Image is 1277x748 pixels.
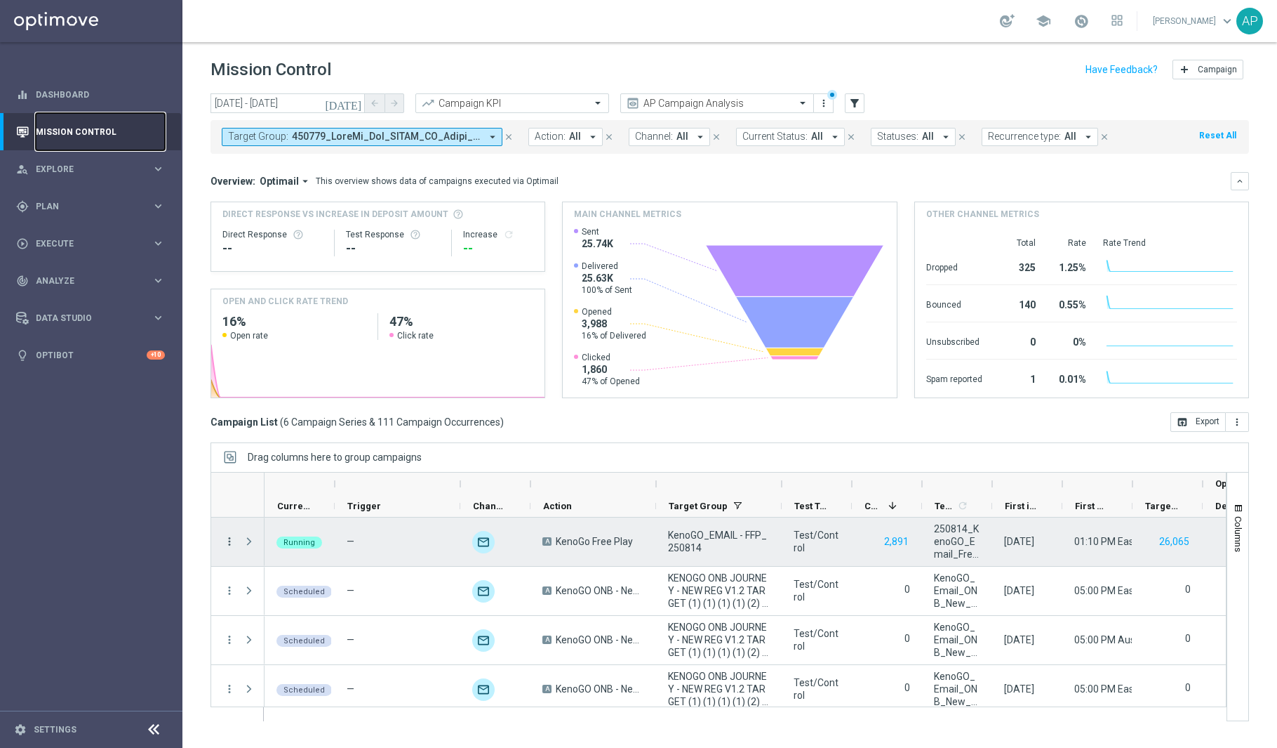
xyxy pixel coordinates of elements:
[1103,237,1237,249] div: Rate Trend
[845,93,864,113] button: filter_alt
[16,200,29,213] i: gps_fixed
[500,416,504,428] span: )
[365,93,385,113] button: arrow_back
[542,636,551,644] span: A
[347,634,354,645] span: —
[794,627,840,652] div: Test/Control
[604,132,614,142] i: close
[1004,584,1034,597] div: 14 Aug 2025, Thursday
[16,336,165,374] div: Optibot
[710,129,723,145] button: close
[325,97,363,110] i: [DATE]
[16,237,152,250] div: Execute
[794,578,840,603] div: Test/Control
[34,726,76,734] a: Settings
[276,683,332,696] colored-tag: Scheduled
[1052,255,1086,277] div: 1.25%
[230,330,268,341] span: Open rate
[904,583,910,596] label: 0
[14,723,27,736] i: settings
[934,621,980,659] span: KenoGO_Email_ONB_New_Reg_DAY1_V1.2_DateNight
[152,237,165,250] i: keyboard_arrow_right
[389,98,399,108] i: arrow_forward
[635,131,673,143] span: Channel:
[1052,292,1086,315] div: 0.55%
[15,238,166,249] div: play_circle_outline Execute keyboard_arrow_right
[16,349,29,362] i: lightbulb
[711,132,721,142] i: close
[1235,176,1245,186] i: keyboard_arrow_down
[582,272,632,284] span: 25.63K
[472,678,495,701] div: Optimail
[15,201,166,212] button: gps_fixed Plan keyboard_arrow_right
[817,95,831,112] button: more_vert
[347,536,354,547] span: —
[1236,8,1263,34] div: AP
[16,76,165,113] div: Dashboard
[152,199,165,213] i: keyboard_arrow_right
[846,132,856,142] i: close
[935,501,955,511] span: Templates
[535,131,566,143] span: Action:
[36,314,152,322] span: Data Studio
[222,128,502,146] button: Target Group: 450779_LoreMi_Dol_SITAM_CO_Adipi_Elit, 253016_Seddoe_TE_INCIDI_UT_Labor_Etdo, 92783...
[1226,412,1249,432] button: more_vert
[370,98,380,108] i: arrow_back
[283,416,500,428] span: 6 Campaign Series & 111 Campaign Occurrences
[988,131,1061,143] span: Recurrence type:
[629,128,710,146] button: Channel: All arrow_drop_down
[818,98,829,109] i: more_vert
[845,129,857,145] button: close
[292,131,481,143] span: 450779_LoreMi_Dol_SITAM_CO_Adipi_Elit, 253016_Seddoe_TE_INCIDI_UT_Labor_Etdo, 927833_MagnAa_Eni_A...
[316,175,559,188] div: This overview shows data of campaigns executed via Optimail
[1185,632,1191,645] label: 0
[283,538,315,547] span: Running
[934,572,980,610] span: KenoGO_Email_ONB_New_Reg_DAY1_V1.2_DateNight
[542,537,551,546] span: A
[222,313,366,330] h2: 16%
[260,175,299,188] span: Optimail
[1233,516,1244,552] span: Columns
[669,501,728,511] span: Target Group
[1231,416,1243,428] i: more_vert
[934,670,980,708] span: KenoGO_Email_ONB_New_Reg_DAY1_V1.2_DateNight
[871,128,956,146] button: Statuses: All arrow_drop_down
[582,226,613,237] span: Sent
[1004,535,1034,548] div: 14 Aug 2025, Thursday
[503,229,514,240] i: refresh
[152,162,165,176] i: keyboard_arrow_right
[276,584,332,598] colored-tag: Scheduled
[472,580,495,603] img: Optimail
[223,634,236,646] button: more_vert
[16,275,152,287] div: Analyze
[15,89,166,100] button: equalizer Dashboard
[472,531,495,553] img: Optimail
[280,416,283,428] span: (
[1170,416,1249,427] multiple-options-button: Export to CSV
[15,313,166,324] button: Data Studio keyboard_arrow_right
[556,634,644,646] span: KenoGO ONB - New Reg V1.3 | EMAIL | Day 1 - USPs
[1004,683,1034,695] div: 14 Aug 2025, Thursday
[16,237,29,250] i: play_circle_outline
[36,336,147,374] a: Optibot
[582,237,613,250] span: 25.74K
[794,529,840,554] div: Test/Control
[582,376,640,387] span: 47% of Opened
[569,131,581,143] span: All
[582,352,640,363] span: Clicked
[542,685,551,693] span: A
[999,367,1036,389] div: 1
[223,584,236,597] button: more_vert
[211,616,265,665] div: Press SPACE to select this row.
[486,131,499,143] i: arrow_drop_down
[1075,501,1109,511] span: First Send Time
[676,131,688,143] span: All
[1215,478,1252,489] span: Optimail
[1052,329,1086,352] div: 0%
[299,175,312,188] i: arrow_drop_down
[922,131,934,143] span: All
[385,93,404,113] button: arrow_forward
[16,275,29,287] i: track_changes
